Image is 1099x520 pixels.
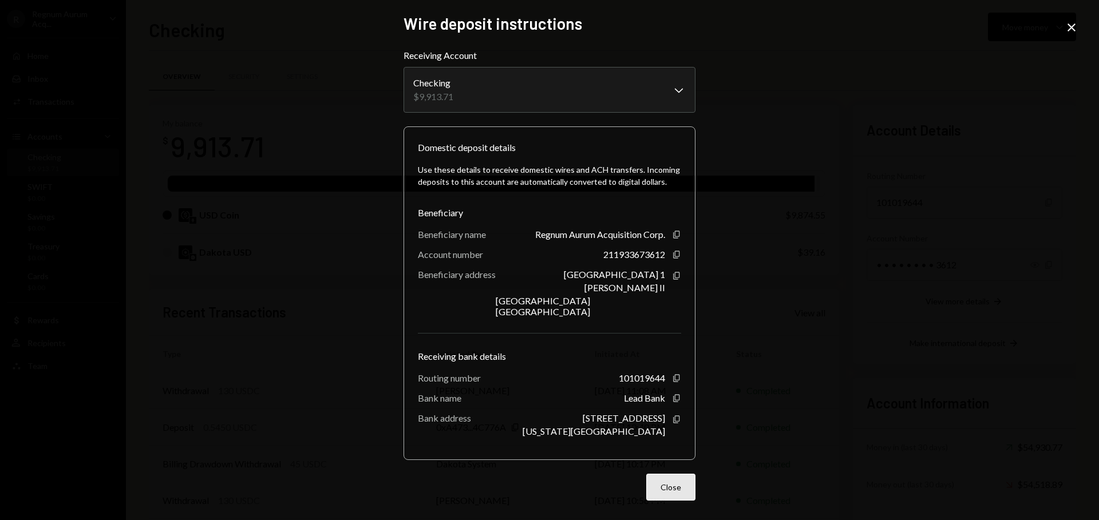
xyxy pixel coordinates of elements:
div: [STREET_ADDRESS] [583,412,665,423]
div: Domestic deposit details [418,141,516,154]
label: Receiving Account [404,49,695,62]
div: [GEOGRAPHIC_DATA] [GEOGRAPHIC_DATA] [496,295,665,317]
div: Receiving bank details [418,350,681,363]
div: Bank name [418,392,461,403]
h2: Wire deposit instructions [404,13,695,35]
div: [PERSON_NAME] II [584,282,665,293]
div: Regnum Aurum Acquisition Corp. [535,229,665,240]
div: Routing number [418,372,481,383]
div: 101019644 [619,372,665,383]
div: [US_STATE][GEOGRAPHIC_DATA] [523,426,665,436]
div: Beneficiary name [418,229,486,240]
button: Close [646,474,695,501]
div: [GEOGRAPHIC_DATA] 1 [564,269,665,280]
div: Beneficiary address [418,269,496,280]
div: Account number [418,249,483,260]
div: Lead Bank [624,392,665,403]
div: Use these details to receive domestic wires and ACH transfers. Incoming deposits to this account ... [418,164,681,188]
button: Receiving Account [404,67,695,113]
div: Beneficiary [418,206,681,220]
div: Bank address [418,412,471,423]
div: 211933673612 [603,249,665,260]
